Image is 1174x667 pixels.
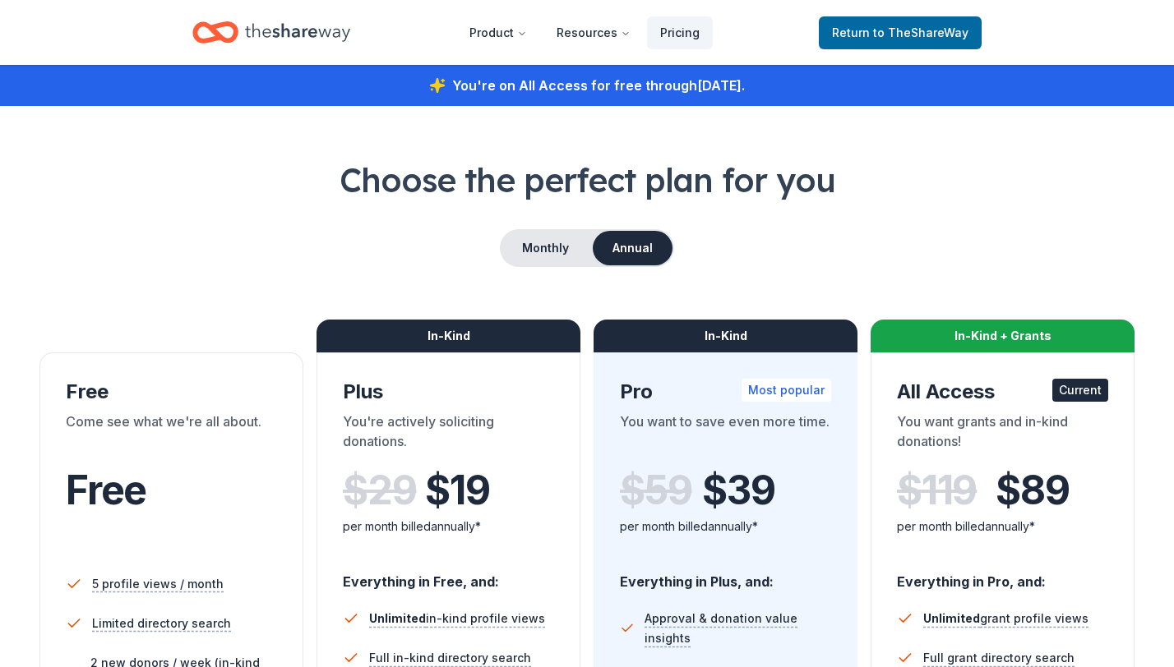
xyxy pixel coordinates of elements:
a: Returnto TheShareWay [819,16,982,49]
a: Home [192,13,350,52]
div: Everything in Free, and: [343,558,554,592]
span: Unlimited [369,611,426,625]
span: Return [832,23,968,43]
div: Pro [620,379,831,405]
div: You want grants and in-kind donations! [897,412,1108,458]
div: You're actively soliciting donations. [343,412,554,458]
span: Approval & donation value insights [645,609,831,648]
span: to TheShareWay [873,25,968,39]
div: per month billed annually* [620,517,831,536]
button: Resources [543,16,644,49]
span: Free [66,466,146,514]
button: Product [456,16,540,49]
span: $ 39 [702,467,774,513]
button: Annual [593,231,673,265]
h1: Choose the perfect plan for you [39,157,1135,203]
button: Monthly [501,231,589,265]
span: Unlimited [923,611,980,625]
div: Free [66,379,277,405]
div: Everything in Plus, and: [620,558,831,592]
span: Limited directory search [92,614,231,633]
div: per month billed annually* [897,517,1108,536]
div: Come see what we're all about. [66,412,277,458]
a: Pricing [647,16,713,49]
div: Plus [343,379,554,405]
nav: Main [456,13,713,52]
div: In-Kind + Grants [871,320,1135,352]
div: You want to save even more time. [620,412,831,458]
div: In-Kind [317,320,580,352]
span: 5 profile views / month [92,574,224,594]
div: All Access [897,379,1108,405]
span: $ 89 [996,467,1069,513]
span: $ 19 [425,467,489,513]
div: Current [1052,379,1108,402]
div: Most popular [742,379,831,402]
span: grant profile views [923,611,1088,625]
div: In-Kind [594,320,857,352]
span: in-kind profile views [369,611,545,625]
div: Everything in Pro, and: [897,558,1108,592]
div: per month billed annually* [343,517,554,536]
